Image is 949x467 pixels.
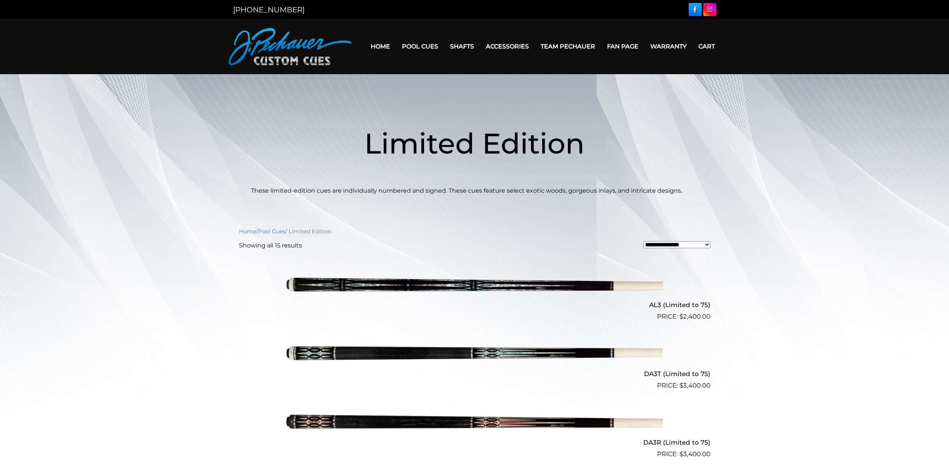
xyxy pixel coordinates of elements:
a: Home [365,37,396,56]
a: Pool Cues [258,228,285,235]
h2: AL3 (Limited to 75) [239,298,710,312]
span: $ [679,313,683,320]
bdi: 3,400.00 [679,450,710,458]
a: Shafts [444,37,480,56]
h2: DA3R (Limited to 75) [239,436,710,449]
a: Warranty [644,37,692,56]
a: DA3R (Limited to 75) $3,400.00 [239,394,710,459]
bdi: 3,400.00 [679,382,710,389]
bdi: 2,400.00 [679,313,710,320]
a: Team Pechauer [535,37,601,56]
span: Limited Edition [364,126,585,161]
p: Showing all 15 results [239,241,302,250]
h2: DA3T (Limited to 75) [239,367,710,381]
a: DA3T (Limited to 75) $3,400.00 [239,325,710,390]
img: AL3 (Limited to 75) [286,256,663,319]
a: Accessories [480,37,535,56]
a: [PHONE_NUMBER] [233,5,305,14]
a: Cart [692,37,721,56]
a: Home [239,228,256,235]
span: $ [679,450,683,458]
a: Fan Page [601,37,644,56]
a: Pool Cues [396,37,444,56]
p: These limited-edition cues are individually numbered and signed. These cues feature select exotic... [251,186,698,195]
span: $ [679,382,683,389]
a: AL3 (Limited to 75) $2,400.00 [239,256,710,322]
img: DA3R (Limited to 75) [286,394,663,456]
img: Pechauer Custom Cues [229,28,352,65]
img: DA3T (Limited to 75) [286,325,663,387]
select: Shop order [643,241,710,248]
nav: Breadcrumb [239,227,710,236]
